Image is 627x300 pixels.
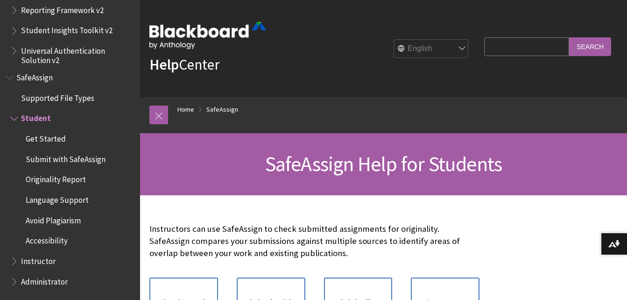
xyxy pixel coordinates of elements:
span: Submit with SafeAssign [26,151,106,164]
span: Reporting Framework v2 [21,2,104,15]
a: Home [177,104,194,115]
a: SafeAssign [206,104,238,115]
strong: Help [149,55,179,74]
span: Student [21,111,51,123]
span: Originality Report [26,172,86,185]
span: Instructor [21,253,56,266]
img: Blackboard by Anthology [149,22,266,49]
span: Language Support [26,192,89,205]
span: SafeAssign Help for Students [265,151,502,177]
select: Site Language Selector [394,40,469,58]
input: Search [569,37,611,56]
span: Get Started [26,131,66,143]
span: Universal Authentication Solution v2 [21,43,134,65]
nav: Book outline for Blackboard SafeAssign [6,70,134,289]
span: SafeAssign [16,70,53,82]
span: Supported File Types [21,90,94,103]
p: Instructors can use SafeAssign to check submitted assignments for originality. SafeAssign compare... [149,223,479,260]
span: Administrator [21,274,68,286]
span: Student Insights Toolkit v2 [21,23,113,36]
a: HelpCenter [149,55,219,74]
span: Avoid Plagiarism [26,213,81,225]
span: Accessibility [26,233,68,246]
